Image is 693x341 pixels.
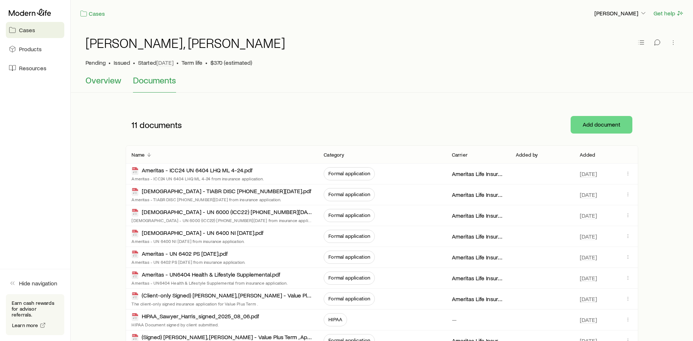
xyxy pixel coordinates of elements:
div: Case details tabs [85,75,678,93]
span: Formal application [328,254,370,260]
p: Added [580,152,595,158]
p: Category [324,152,344,158]
a: Cases [6,22,64,38]
span: Learn more [12,323,38,328]
button: [PERSON_NAME] [594,9,647,18]
span: Resources [19,64,46,72]
span: • [108,59,111,66]
a: Cases [80,10,105,18]
button: Add document [571,116,632,134]
p: Carrier [452,152,468,158]
p: Ameritas Life Insurance Corp. (Ameritas) [452,191,504,198]
span: Formal application [328,212,370,218]
span: Issued [114,59,130,66]
span: [DATE] [580,274,597,282]
div: Ameritas - UN 6402 PS [DATE].pdf [132,250,228,258]
p: Ameritas Life Insurance Corp. (Ameritas) [452,212,504,219]
p: Ameritas - TIABR DISC [PHONE_NUMBER][DATE] from insurance application. [132,196,311,202]
p: [DEMOGRAPHIC_DATA] - UN 6000 (ICC22) [PHONE_NUMBER][DATE] from insurance application. [132,217,312,223]
span: Hide navigation [19,280,57,287]
span: Formal application [328,275,370,281]
div: Ameritas - UN6404 Health & Lifestyle Supplemental.pdf [132,271,280,279]
p: Added by [516,152,538,158]
a: Products [6,41,64,57]
span: [DATE] [580,191,597,198]
p: Ameritas - UN 6400 NI [DATE] from insurance application. [132,238,263,244]
span: [DATE] [580,212,597,219]
span: • [205,59,207,66]
h1: [PERSON_NAME], [PERSON_NAME] [85,35,285,50]
p: The client-only signed insurance application for Value Plus Term . [132,301,312,307]
div: [DEMOGRAPHIC_DATA] - TIABR DISC [PHONE_NUMBER][DATE].pdf [132,187,311,196]
span: • [133,59,135,66]
div: Ameritas - ICC24 UN 6404 LHQ ML 4-24.pdf [132,166,252,175]
p: Ameritas Life Insurance Corp. (Ameritas) [452,274,504,282]
span: • [176,59,179,66]
span: Documents [133,75,176,85]
button: Get help [653,9,684,18]
p: — [452,316,457,323]
div: [DEMOGRAPHIC_DATA] - UN 6400 NI [DATE].pdf [132,229,263,237]
p: Ameritas Life Insurance Corp. (Ameritas) [452,295,504,303]
span: documents [140,120,182,130]
button: Hide navigation [6,275,64,291]
div: Earn cash rewards for advisor referrals.Learn more [6,294,64,335]
span: [DATE] [580,233,597,240]
p: Ameritas - UN6404 Health & Lifestyle Supplemental from insurance application. [132,280,288,286]
span: [DATE] [580,170,597,177]
p: Pending [85,59,106,66]
span: Cases [19,26,35,34]
span: HIPAA [328,316,342,322]
span: Formal application [328,233,370,239]
span: Term life [182,59,202,66]
span: Products [19,45,42,53]
div: (Client-only Signed) [PERSON_NAME], [PERSON_NAME] - Value Plus Term , Application.pdf [132,292,312,300]
p: Earn cash rewards for advisor referrals. [12,300,58,318]
a: Resources [6,60,64,76]
p: Started [138,59,174,66]
p: Ameritas - ICC24 UN 6404 LHQ ML 4-24 from insurance application. [132,176,264,181]
span: Formal application [328,296,370,301]
p: Ameritas - UN 6402 PS [DATE] from insurance application. [132,259,245,265]
p: [PERSON_NAME] [594,10,647,17]
p: Name [132,152,145,158]
span: Formal application [328,191,370,197]
p: Ameritas Life Insurance Corp. (Ameritas) [452,233,504,240]
div: [DEMOGRAPHIC_DATA] - UN 6000 (ICC22) [PHONE_NUMBER][DATE].pdf [132,208,312,217]
span: [DATE] [580,295,597,303]
span: $370 (estimated) [210,59,252,66]
p: Ameritas Life Insurance Corp. (Ameritas) [452,254,504,261]
span: [DATE] [156,59,174,66]
span: [DATE] [580,254,597,261]
span: Formal application [328,170,370,176]
p: HIPAA Document signed by client submitted. [132,322,259,327]
p: Ameritas Life Insurance Corp. (Ameritas) [452,170,504,177]
span: Overview [85,75,121,85]
span: [DATE] [580,316,597,323]
div: HIPAA_Sawyer_Harris_signed_2025_08_06.pdf [132,312,259,321]
span: 11 [132,120,137,130]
